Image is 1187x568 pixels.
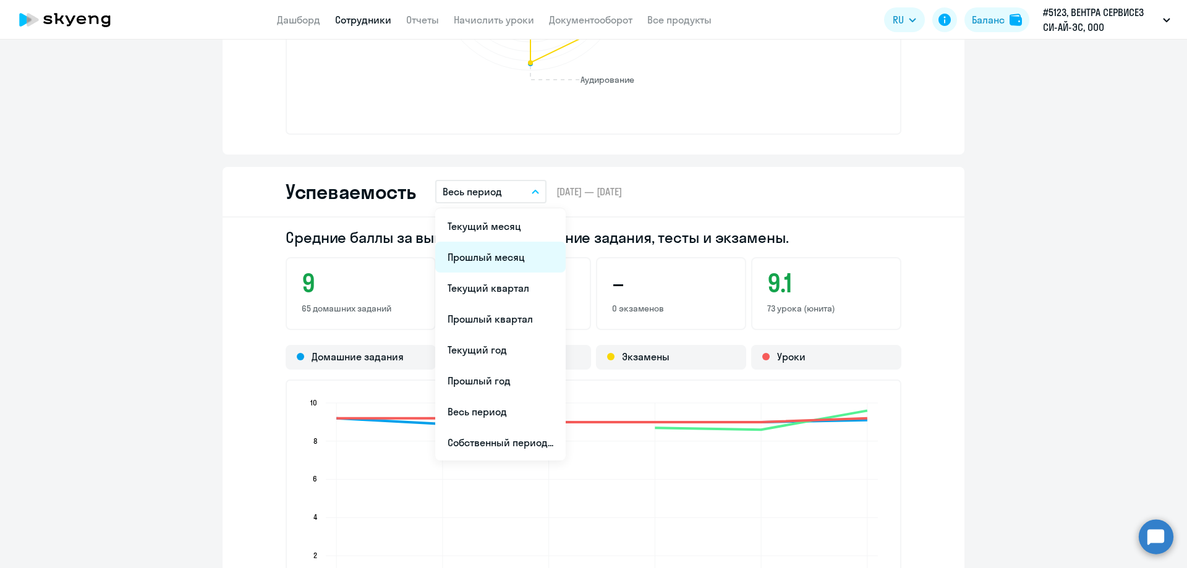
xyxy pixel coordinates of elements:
[313,551,317,560] text: 2
[313,474,317,483] text: 6
[647,14,712,26] a: Все продукты
[1037,5,1176,35] button: #5123, ВЕНТРА СЕРВИСЕЗ СИ-АЙ-ЭС, ООО
[612,268,730,298] h3: –
[767,303,885,314] p: 73 урока (юнита)
[549,14,632,26] a: Документооборот
[581,74,634,85] text: Аудирование
[556,185,622,198] span: [DATE] — [DATE]
[972,12,1005,27] div: Баланс
[1010,14,1022,26] img: balance
[454,14,534,26] a: Начислить уроки
[884,7,925,32] button: RU
[596,345,746,370] div: Экзамены
[277,14,320,26] a: Дашборд
[435,208,566,460] ul: RU
[335,14,391,26] a: Сотрудники
[751,345,901,370] div: Уроки
[302,268,420,298] h3: 9
[443,184,502,199] p: Весь период
[964,7,1029,32] button: Балансbalance
[1043,5,1158,35] p: #5123, ВЕНТРА СЕРВИСЕЗ СИ-АЙ-ЭС, ООО
[313,512,317,522] text: 4
[286,179,415,204] h2: Успеваемость
[893,12,904,27] span: RU
[406,14,439,26] a: Отчеты
[310,398,317,407] text: 10
[286,345,436,370] div: Домашние задания
[612,303,730,314] p: 0 экзаменов
[302,303,420,314] p: 65 домашних заданий
[767,268,885,298] h3: 9.1
[435,180,547,203] button: Весь период
[313,436,317,446] text: 8
[286,227,901,247] h2: Средние баллы за выполненные домашние задания, тесты и экзамены.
